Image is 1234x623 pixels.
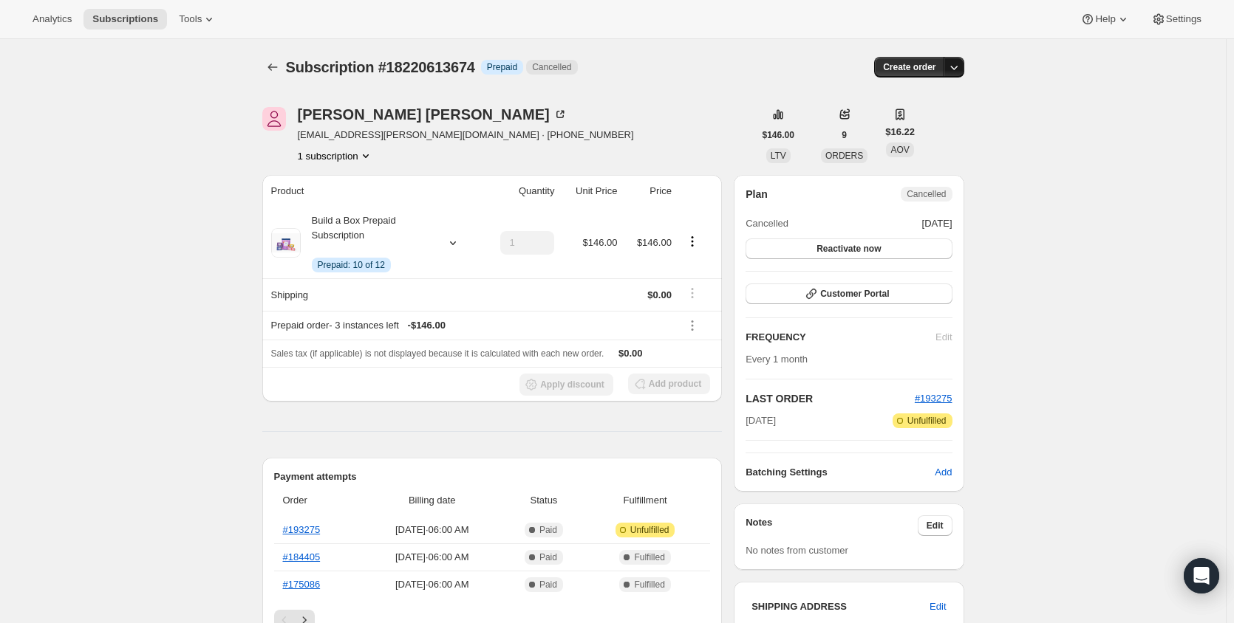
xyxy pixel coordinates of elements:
span: $0.00 [618,348,643,359]
span: [DATE] [922,216,952,231]
button: Subscriptions [262,57,283,78]
span: Reactivate now [817,243,881,255]
button: Edit [918,515,952,536]
span: Tools [179,13,202,25]
span: $0.00 [647,289,672,300]
span: AOV [890,145,909,155]
span: Cancelled [532,61,571,73]
span: Unfulfilled [907,415,947,427]
span: LTV [771,151,786,161]
h2: Payment attempts [274,469,711,484]
th: Quantity [481,175,559,207]
a: #193275 [283,524,321,535]
h3: SHIPPING ADDRESS [751,599,930,614]
div: Open Intercom Messenger [1184,558,1219,593]
h6: Batching Settings [746,465,935,480]
button: #193275 [915,391,952,406]
button: Help [1071,9,1139,30]
div: [PERSON_NAME] [PERSON_NAME] [298,107,567,122]
span: Fulfilled [634,551,664,563]
span: No notes from customer [746,545,848,556]
span: Prepaid [487,61,517,73]
span: Subscriptions [92,13,158,25]
span: ORDERS [825,151,863,161]
button: Add [926,461,961,484]
button: Subscriptions [83,9,167,30]
span: Billing date [366,493,499,508]
h2: LAST ORDER [746,391,915,406]
span: [DATE] · 06:00 AM [366,550,499,565]
span: [DATE] · 06:00 AM [366,577,499,592]
a: #184405 [283,551,321,562]
a: #175086 [283,579,321,590]
span: Unfulfilled [630,524,669,536]
span: $16.22 [885,125,915,140]
th: Product [262,175,481,207]
button: $146.00 [754,125,803,145]
span: Prepaid: 10 of 12 [318,259,385,271]
span: Every 1 month [746,354,808,365]
span: Paid [539,551,557,563]
button: Customer Portal [746,283,952,304]
div: Prepaid order - 3 instances left [271,318,672,333]
h2: FREQUENCY [746,330,935,345]
th: Shipping [262,278,481,311]
h3: Notes [746,515,918,536]
span: Cancelled [746,216,788,231]
span: Fulfillment [589,493,701,508]
span: Analytics [33,13,72,25]
span: Paid [539,524,557,536]
button: Product actions [681,233,704,249]
span: - $146.00 [408,318,446,333]
span: Edit [927,520,944,531]
span: [EMAIL_ADDRESS][PERSON_NAME][DOMAIN_NAME] · [PHONE_NUMBER] [298,128,634,142]
span: Create order [883,61,935,73]
span: [DATE] [746,413,776,428]
span: Paid [539,579,557,591]
span: Status [508,493,580,508]
h2: Plan [746,187,768,202]
span: Add [935,465,952,480]
span: Customer Portal [820,288,889,300]
span: 9 [842,129,847,141]
button: Create order [874,57,944,78]
span: Subscription #18220613674 [286,59,475,75]
span: Settings [1166,13,1201,25]
th: Price [621,175,675,207]
a: #193275 [915,393,952,404]
th: Unit Price [559,175,621,207]
button: Product actions [298,148,373,163]
button: 9 [833,125,856,145]
span: [DATE] · 06:00 AM [366,523,499,537]
button: Tools [170,9,225,30]
span: Sales tax (if applicable) is not displayed because it is calculated with each new order. [271,348,604,359]
button: Reactivate now [746,238,952,259]
span: $146.00 [763,129,794,141]
span: Tamiko Carter [262,107,286,131]
span: Fulfilled [634,579,664,591]
span: Cancelled [907,188,946,200]
span: $146.00 [637,237,672,248]
span: Edit [930,599,946,614]
button: Edit [921,595,955,619]
button: Analytics [24,9,81,30]
th: Order [274,484,361,517]
button: Shipping actions [681,285,704,301]
button: Settings [1142,9,1210,30]
span: Help [1095,13,1115,25]
span: $146.00 [582,237,617,248]
div: Build a Box Prepaid Subscription [301,213,434,272]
